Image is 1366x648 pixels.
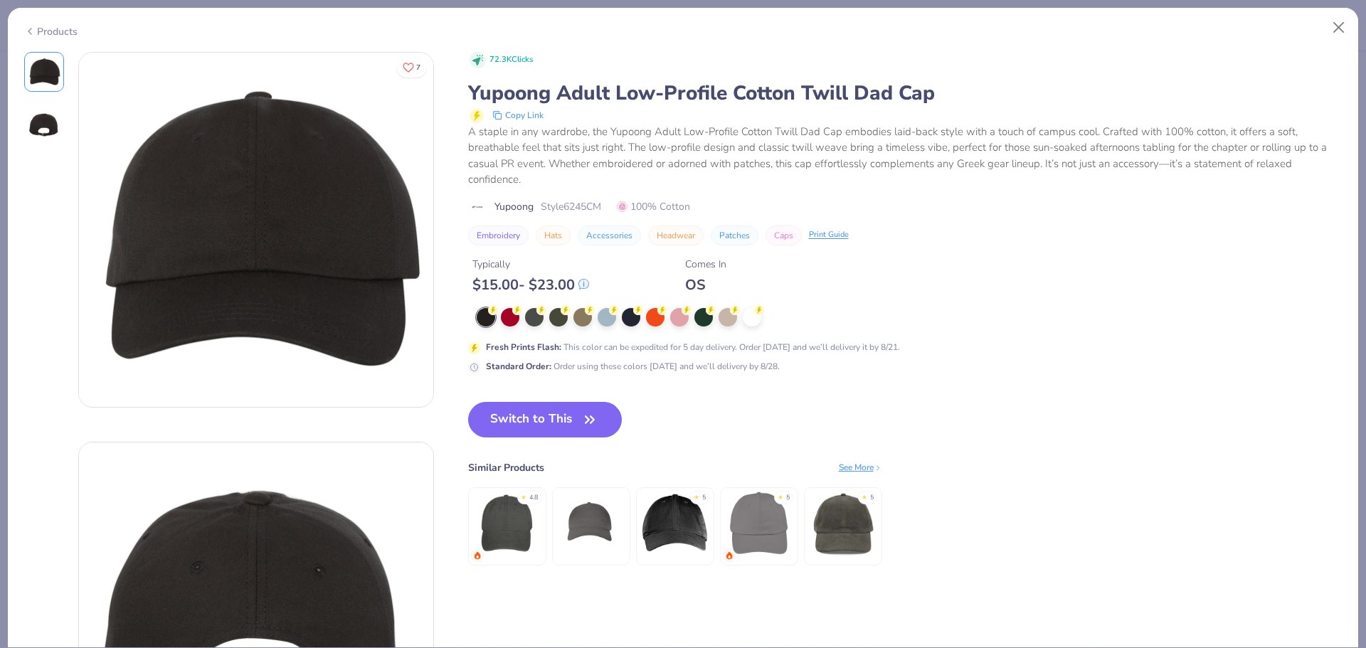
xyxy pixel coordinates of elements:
[694,493,699,499] div: ★
[79,53,433,407] img: Front
[711,225,758,245] button: Patches
[468,201,487,213] img: brand logo
[578,225,641,245] button: Accessories
[536,225,571,245] button: Hats
[766,225,802,245] button: Caps
[725,489,793,557] img: Big Accessories 6-Panel Twill Unstructured Cap
[809,489,877,557] img: Big Accessories Corduroy Cap
[472,276,589,294] div: $ 15.00 - $ 23.00
[541,199,601,214] span: Style 6245CM
[27,109,61,143] img: Back
[557,489,625,557] img: Econscious Twill 5-Panel Unstructured Hat
[473,551,482,560] img: trending.gif
[468,460,544,475] div: Similar Products
[529,493,538,503] div: 4.8
[468,402,623,437] button: Switch to This
[809,229,849,241] div: Print Guide
[468,225,529,245] button: Embroidery
[24,24,78,39] div: Products
[641,489,709,557] img: Econscious Organic Cotton Twill Unstructured Baseball Hat
[494,199,534,214] span: Yupoong
[486,361,551,372] strong: Standard Order :
[778,493,783,499] div: ★
[486,341,561,353] strong: Fresh Prints Flash :
[1325,14,1352,41] button: Close
[468,80,1343,107] div: Yupoong Adult Low-Profile Cotton Twill Dad Cap
[617,199,690,214] span: 100% Cotton
[486,360,780,373] div: Order using these colors [DATE] and we’ll delivery by 8/28.
[468,124,1343,188] div: A staple in any wardrobe, the Yupoong Adult Low-Profile Cotton Twill Dad Cap embodies laid-back s...
[27,55,61,89] img: Front
[702,493,706,503] div: 5
[416,64,420,71] span: 7
[521,493,526,499] div: ★
[786,493,790,503] div: 5
[725,551,734,560] img: trending.gif
[486,341,900,354] div: This color can be expedited for 5 day delivery. Order [DATE] and we’ll delivery it by 8/21.
[489,54,533,66] span: 72.3K Clicks
[870,493,874,503] div: 5
[685,257,726,272] div: Comes In
[472,257,589,272] div: Typically
[473,489,541,557] img: Adams Optimum Pigment Dyed-Cap
[488,107,548,124] button: copy to clipboard
[862,493,867,499] div: ★
[648,225,704,245] button: Headwear
[685,276,726,294] div: OS
[839,461,882,474] div: See More
[396,57,427,78] button: Like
